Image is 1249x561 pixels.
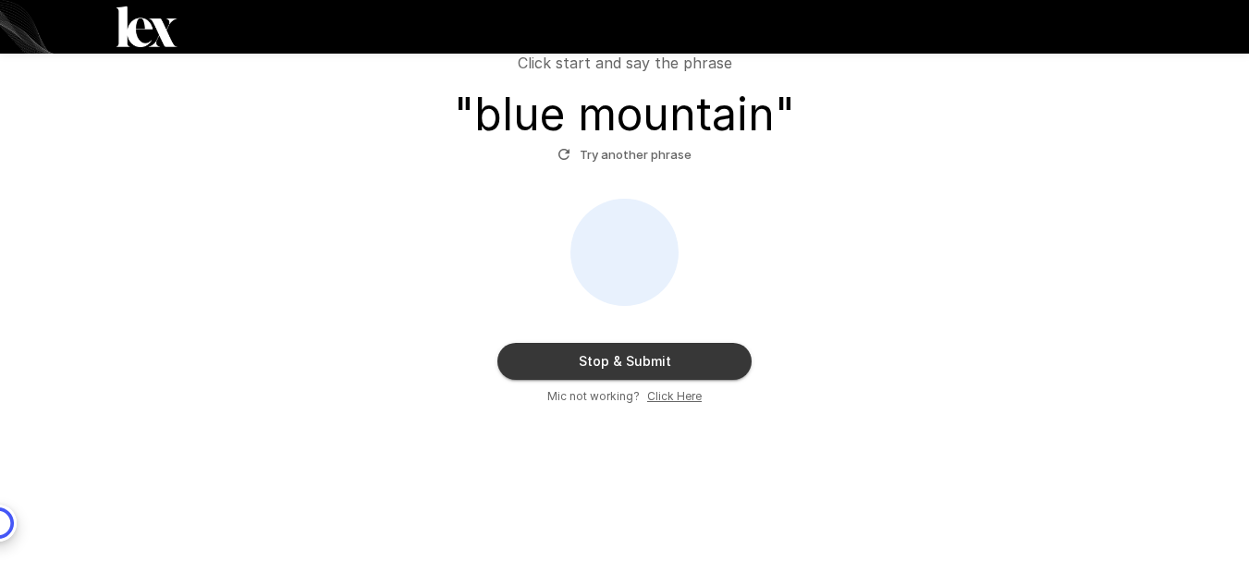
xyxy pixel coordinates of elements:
[547,387,640,406] span: Mic not working?
[553,140,696,169] button: Try another phrase
[497,343,752,380] button: Stop & Submit
[454,89,795,140] h3: " blue mountain "
[518,52,732,74] p: Click start and say the phrase
[647,389,702,403] u: Click Here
